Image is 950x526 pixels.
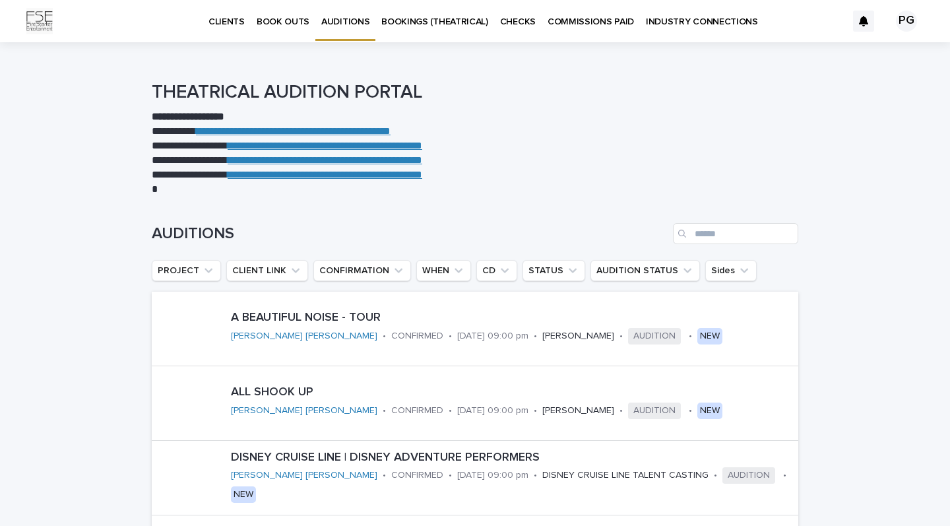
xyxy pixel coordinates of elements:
input: Search [673,223,798,244]
a: A BEAUTIFUL NOISE - TOUR[PERSON_NAME] [PERSON_NAME] •CONFIRMED•[DATE] 09:00 pm•[PERSON_NAME]•AUDI... [152,292,798,366]
div: NEW [231,486,256,503]
div: PG [896,11,917,32]
p: DISNEY CRUISE LINE | DISNEY ADVENTURE PERFORMERS [231,451,793,465]
p: • [534,405,537,416]
p: • [383,405,386,416]
p: • [783,470,786,481]
a: [PERSON_NAME] [PERSON_NAME] [231,405,377,416]
p: • [449,405,452,416]
span: AUDITION [628,403,681,419]
p: DISNEY CRUISE LINE TALENT CASTING [542,470,709,481]
span: AUDITION [722,467,775,484]
h1: AUDITIONS [152,224,668,244]
p: • [449,331,452,342]
p: • [383,331,386,342]
a: [PERSON_NAME] [PERSON_NAME] [231,470,377,481]
a: [PERSON_NAME] [PERSON_NAME] [231,331,377,342]
p: CONFIRMED [391,331,443,342]
p: • [689,331,692,342]
div: NEW [697,328,722,345]
button: Sides [705,260,757,281]
p: [DATE] 09:00 pm [457,470,528,481]
button: AUDITION STATUS [590,260,700,281]
p: [DATE] 09:00 pm [457,331,528,342]
button: STATUS [522,260,585,281]
h1: THEATRICAL AUDITION PORTAL [152,82,798,104]
button: CD [476,260,517,281]
p: CONFIRMED [391,405,443,416]
p: • [383,470,386,481]
button: WHEN [416,260,471,281]
p: ALL SHOOK UP [231,385,793,400]
p: • [619,405,623,416]
p: • [534,331,537,342]
p: • [619,331,623,342]
img: Km9EesSdRbS9ajqhBzyo [26,8,53,34]
button: PROJECT [152,260,221,281]
p: • [534,470,537,481]
a: DISNEY CRUISE LINE | DISNEY ADVENTURE PERFORMERS[PERSON_NAME] [PERSON_NAME] •CONFIRMED•[DATE] 09:... [152,441,798,515]
p: [PERSON_NAME] [542,331,614,342]
button: CLIENT LINK [226,260,308,281]
a: ALL SHOOK UP[PERSON_NAME] [PERSON_NAME] •CONFIRMED•[DATE] 09:00 pm•[PERSON_NAME]•AUDITION•NEW [152,366,798,441]
p: [DATE] 09:00 pm [457,405,528,416]
button: CONFIRMATION [313,260,411,281]
p: [PERSON_NAME] [542,405,614,416]
p: CONFIRMED [391,470,443,481]
p: • [689,405,692,416]
span: AUDITION [628,328,681,345]
p: • [714,470,717,481]
p: • [449,470,452,481]
div: NEW [697,403,722,419]
p: A BEAUTIFUL NOISE - TOUR [231,311,793,325]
